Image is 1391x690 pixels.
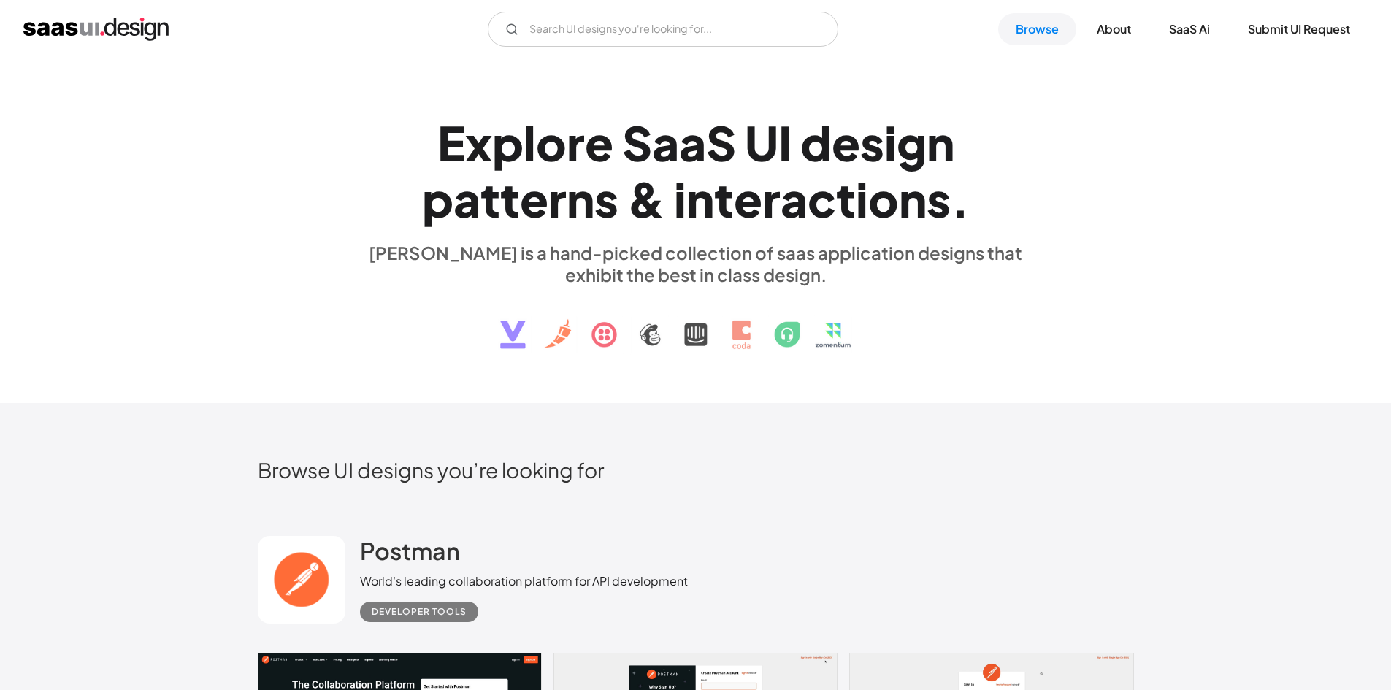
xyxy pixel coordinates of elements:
div: e [832,115,860,171]
input: Search UI designs you're looking for... [488,12,838,47]
div: e [585,115,613,171]
div: n [927,115,954,171]
div: t [480,171,500,227]
div: r [762,171,781,227]
a: home [23,18,169,41]
div: t [714,171,734,227]
div: r [548,171,567,227]
div: & [627,171,665,227]
div: a [652,115,679,171]
div: n [899,171,927,227]
div: a [781,171,808,227]
div: . [951,171,970,227]
div: e [520,171,548,227]
div: p [492,115,524,171]
div: l [524,115,536,171]
a: SaaS Ai [1151,13,1227,45]
div: i [674,171,686,227]
div: a [453,171,480,227]
a: Submit UI Request [1230,13,1368,45]
div: Developer tools [372,603,467,621]
div: n [686,171,714,227]
div: d [800,115,832,171]
div: t [500,171,520,227]
h1: Explore SaaS UI design patterns & interactions. [360,115,1032,227]
div: e [734,171,762,227]
div: n [567,171,594,227]
div: a [679,115,706,171]
div: r [567,115,585,171]
div: c [808,171,836,227]
div: o [536,115,567,171]
div: [PERSON_NAME] is a hand-picked collection of saas application designs that exhibit the best in cl... [360,242,1032,285]
div: E [437,115,465,171]
div: S [622,115,652,171]
div: g [897,115,927,171]
a: Browse [998,13,1076,45]
div: s [860,115,884,171]
div: p [422,171,453,227]
div: s [594,171,618,227]
div: I [778,115,792,171]
img: text, icon, saas logo [475,285,917,361]
form: Email Form [488,12,838,47]
div: t [836,171,856,227]
div: i [856,171,868,227]
h2: Postman [360,536,460,565]
div: x [465,115,492,171]
a: Postman [360,536,460,572]
h2: Browse UI designs you’re looking for [258,457,1134,483]
div: U [745,115,778,171]
div: o [868,171,899,227]
div: World's leading collaboration platform for API development [360,572,688,590]
div: S [706,115,736,171]
a: About [1079,13,1149,45]
div: s [927,171,951,227]
div: i [884,115,897,171]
